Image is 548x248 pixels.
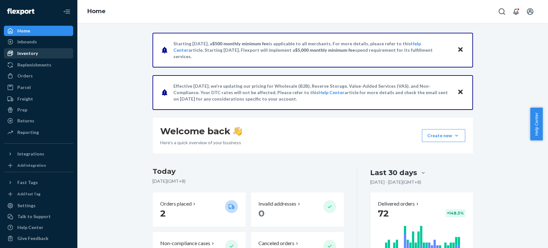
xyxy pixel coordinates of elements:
[378,200,420,208] button: Delivered orders
[4,222,73,233] a: Help Center
[295,47,355,53] span: $5,000 monthly minimum fee
[160,208,166,219] span: 2
[82,2,111,21] ol: breadcrumbs
[4,48,73,58] a: Inventory
[160,139,242,146] p: Here’s a quick overview of your business
[212,41,269,46] span: $500 monthly minimum fee
[233,127,242,136] img: hand-wave emoji
[4,149,73,159] button: Integrations
[152,166,344,177] h3: Today
[17,151,44,157] div: Integrations
[17,202,36,209] div: Settings
[17,179,38,186] div: Fast Tags
[524,5,536,18] button: Open account menu
[17,39,37,45] div: Inbounds
[87,8,106,15] a: Home
[17,235,48,242] div: Give Feedback
[17,62,51,68] div: Replenishments
[4,177,73,188] button: Fast Tags
[4,190,73,198] a: Add Fast Tag
[17,84,31,91] div: Parcel
[370,179,421,185] p: [DATE] - [DATE] ( GMT+8 )
[370,168,417,178] div: Last 30 days
[4,94,73,104] a: Freight
[152,178,344,184] p: [DATE] ( GMT+8 )
[60,5,73,18] button: Close Navigation
[258,240,294,247] p: Canceled orders
[17,224,43,231] div: Help Center
[17,191,40,197] div: Add Fast Tag
[160,200,192,208] p: Orders placed
[495,5,508,18] button: Open Search Box
[456,88,465,97] button: Close
[4,211,73,222] a: Talk to Support
[4,82,73,93] a: Parcel
[17,118,34,124] div: Returns
[422,129,465,142] button: Create new
[509,5,522,18] button: Open notifications
[17,163,46,168] div: Add Integration
[4,233,73,244] button: Give Feedback
[17,129,39,136] div: Reporting
[4,105,73,115] a: Prep
[160,125,242,137] h1: Welcome back
[17,73,33,79] div: Orders
[4,60,73,70] a: Replenishments
[173,40,451,60] p: Starting [DATE], a is applicable to all merchants. For more details, please refer to this article...
[4,127,73,137] a: Reporting
[17,96,33,102] div: Freight
[4,162,73,169] a: Add Integration
[160,240,210,247] p: Non-compliance cases
[530,108,543,140] button: Help Center
[173,83,451,102] p: Effective [DATE], we're updating our pricing for Wholesale (B2B), Reserve Storage, Value-Added Se...
[17,213,51,220] div: Talk to Support
[318,90,344,95] a: Help Center
[378,208,389,219] span: 72
[258,200,296,208] p: Invalid addresses
[456,45,465,55] button: Close
[17,107,27,113] div: Prep
[251,192,344,227] button: Invalid addresses 0
[4,116,73,126] a: Returns
[17,28,30,34] div: Home
[4,200,73,211] a: Settings
[17,50,38,57] div: Inventory
[152,192,246,227] button: Orders placed 2
[4,71,73,81] a: Orders
[258,208,265,219] span: 0
[446,209,465,217] div: + 148.3 %
[4,37,73,47] a: Inbounds
[7,8,34,15] img: Flexport logo
[4,26,73,36] a: Home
